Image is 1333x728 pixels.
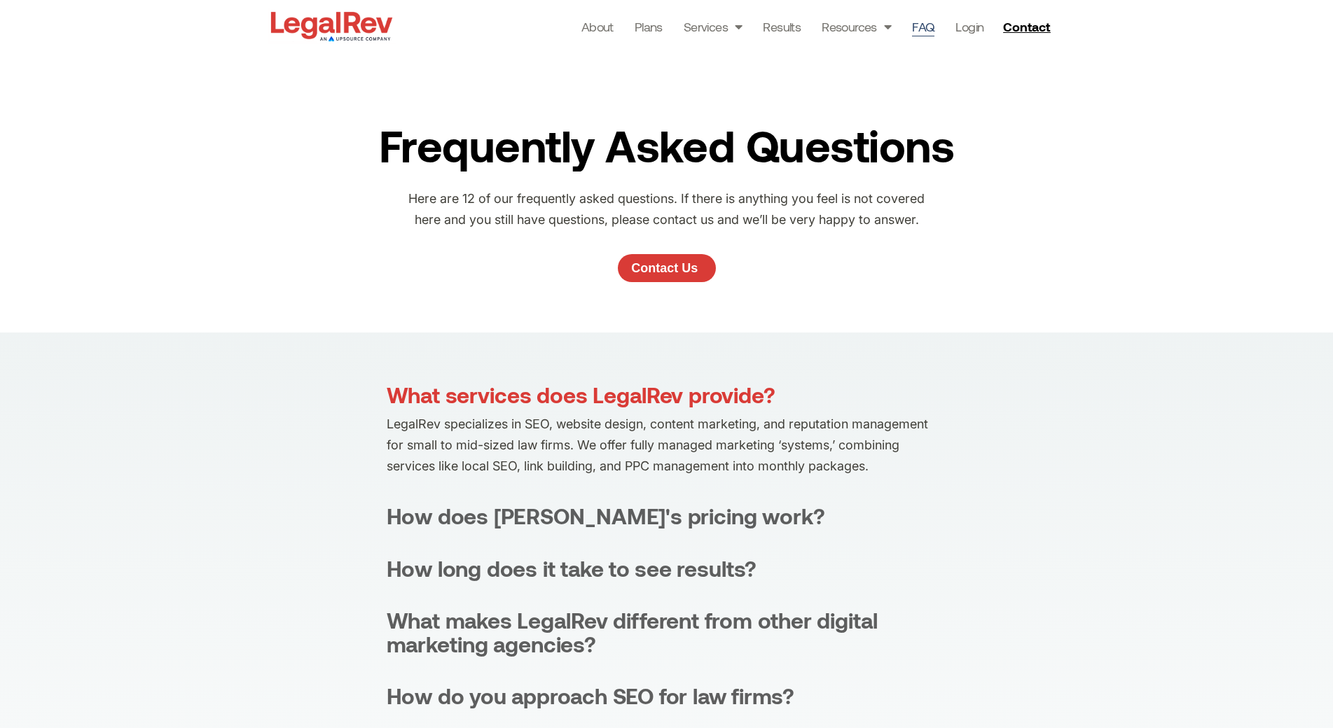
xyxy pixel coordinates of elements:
div: How long does it take to see results? [387,556,757,580]
p: LegalRev specializes in SEO, website design, content marketing, and reputation management for sma... [387,414,947,477]
a: Login [955,17,983,36]
summary: How does [PERSON_NAME]'s pricing work? [387,504,947,528]
span: Contact [1003,20,1050,33]
h2: Frequently Asked Questions [372,115,961,174]
a: Contact Us [618,254,716,282]
a: FAQ [912,17,934,36]
p: Here are 12 of our frequently asked questions. If there is anything you feel is not covered here ... [403,188,930,230]
summary: How do you approach SEO for law firms? [387,684,947,708]
summary: How long does it take to see results? [387,556,947,580]
div: How does [PERSON_NAME]'s pricing work? [387,504,825,528]
div: How do you approach SEO for law firms? [387,684,795,708]
a: Results [763,17,801,36]
a: Services [684,17,743,36]
a: Contact [997,15,1059,38]
summary: What services does LegalRev provide? [387,383,947,407]
a: Resources [822,17,891,36]
a: About [581,17,614,36]
div: What services does LegalRev provide? [387,383,775,407]
span: Contact Us [631,262,698,274]
a: Plans [635,17,663,36]
nav: Menu [581,17,984,36]
summary: What makes LegalRev different from other digital marketing agencies? [387,608,947,656]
